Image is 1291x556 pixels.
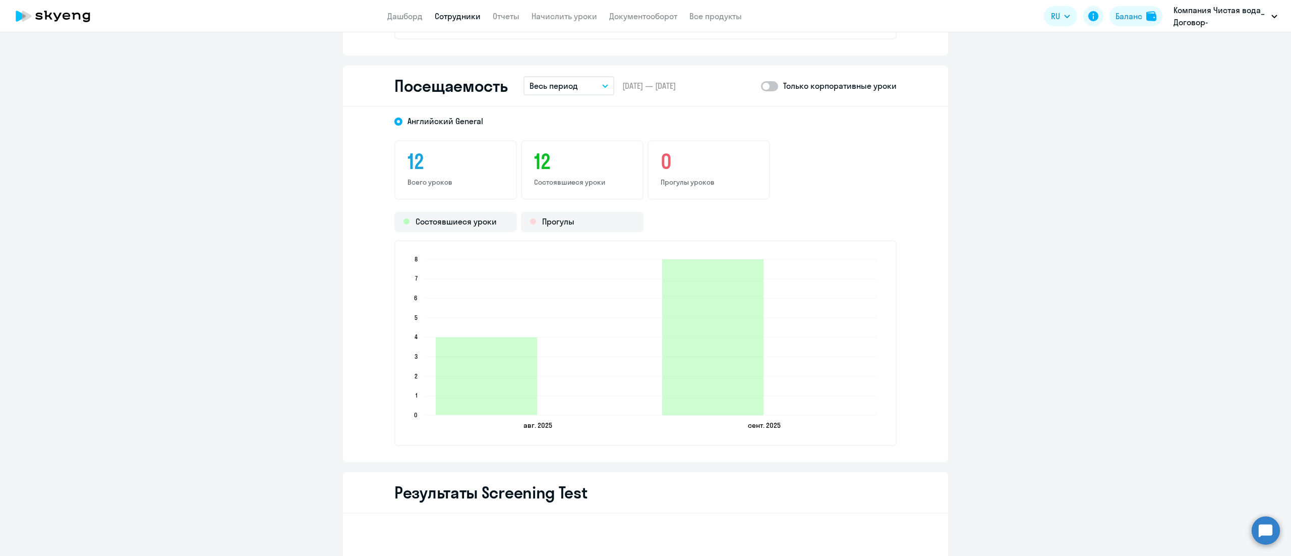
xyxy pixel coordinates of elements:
path: 2025-09-24T21:00:00.000Z Состоявшиеся уроки 8 [662,259,764,415]
button: Балансbalance [1109,6,1162,26]
a: Дашборд [387,11,423,21]
h2: Результаты Screening Test [394,482,588,503]
text: 1 [416,392,418,399]
h3: 12 [407,149,504,174]
path: 2025-08-28T21:00:00.000Z Состоявшиеся уроки 4 [436,338,537,415]
text: 7 [415,274,418,282]
p: Компания Чистая вода_ Договор-предоплата_2025 года, КОМПАНИЯ ЧИСТАЯ ВОДА, ООО [1173,4,1267,28]
text: 6 [414,294,418,302]
a: Сотрудники [435,11,481,21]
h3: 0 [661,149,757,174]
text: 8 [415,255,418,263]
text: 2 [415,372,418,380]
button: RU [1044,6,1077,26]
button: Весь период [523,76,614,95]
text: сент. 2025 [748,421,781,430]
p: Прогулы уроков [661,178,757,187]
span: Английский General [407,116,483,127]
h2: Посещаемость [394,76,507,96]
img: balance [1146,11,1156,21]
div: Прогулы [521,212,643,232]
span: RU [1051,10,1060,22]
p: Только корпоративные уроки [783,80,897,92]
p: Всего уроков [407,178,504,187]
text: 5 [415,314,418,321]
text: 4 [415,333,418,341]
span: [DATE] — [DATE] [622,80,676,91]
text: 0 [414,411,418,419]
a: Отчеты [493,11,519,21]
a: Документооборот [609,11,677,21]
text: 3 [415,353,418,360]
a: Все продукты [689,11,742,21]
p: Весь период [530,80,578,92]
button: Компания Чистая вода_ Договор-предоплата_2025 года, КОМПАНИЯ ЧИСТАЯ ВОДА, ООО [1168,4,1282,28]
h3: 12 [534,149,630,174]
div: Баланс [1116,10,1142,22]
div: Состоявшиеся уроки [394,212,517,232]
p: Состоявшиеся уроки [534,178,630,187]
a: Начислить уроки [532,11,597,21]
text: авг. 2025 [523,421,552,430]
